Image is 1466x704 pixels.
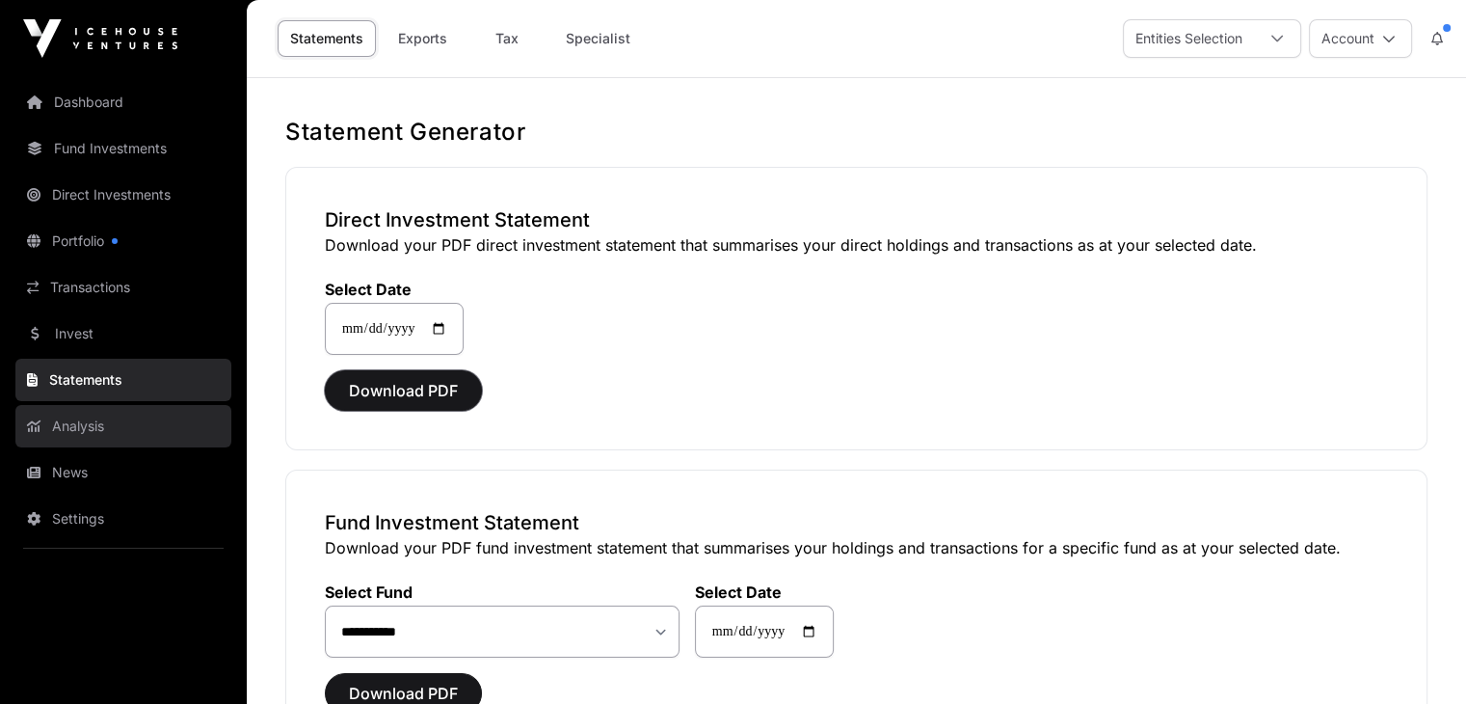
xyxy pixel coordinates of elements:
a: Invest [15,312,231,355]
a: Download PDF [325,390,482,409]
p: Download your PDF fund investment statement that summarises your holdings and transactions for a ... [325,536,1388,559]
a: Dashboard [15,81,231,123]
a: Analysis [15,405,231,447]
a: Transactions [15,266,231,309]
button: Download PDF [325,370,482,411]
a: Specialist [553,20,643,57]
label: Select Date [695,582,834,602]
label: Select Date [325,280,464,299]
span: Download PDF [349,379,458,402]
a: Statements [15,359,231,401]
h1: Statement Generator [285,117,1427,148]
h3: Direct Investment Statement [325,206,1388,233]
a: Exports [384,20,461,57]
a: Portfolio [15,220,231,262]
a: Fund Investments [15,127,231,170]
a: Statements [278,20,376,57]
div: Entities Selection [1124,20,1254,57]
a: Settings [15,498,231,540]
iframe: Chat Widget [1370,611,1466,704]
a: Tax [468,20,546,57]
h3: Fund Investment Statement [325,509,1388,536]
a: Direct Investments [15,174,231,216]
label: Select Fund [325,582,680,602]
a: News [15,451,231,494]
button: Account [1309,19,1412,58]
p: Download your PDF direct investment statement that summarises your direct holdings and transactio... [325,233,1388,257]
img: Icehouse Ventures Logo [23,19,177,58]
